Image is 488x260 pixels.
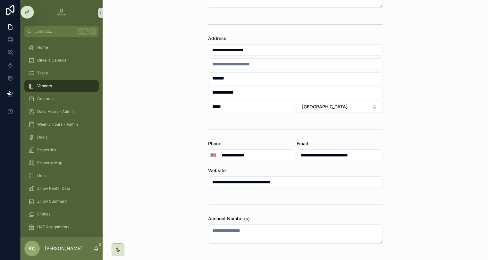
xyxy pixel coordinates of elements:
[37,58,68,63] span: Olivella Calendar
[208,141,221,146] span: Phone
[210,152,216,158] span: 🇺🇸
[37,135,47,140] span: Deals
[24,144,99,156] a: Properties
[37,186,70,191] span: Zillow Rental Data
[37,45,48,50] span: Home
[302,104,348,110] span: [GEOGRAPHIC_DATA]
[37,224,69,230] span: HAP Assignments
[56,8,67,18] img: App logo
[24,119,99,130] a: Weekly Hours - Admin
[37,83,52,88] span: Vendors
[37,160,62,165] span: Property Map
[24,67,99,79] a: Tasks
[208,36,226,41] span: Address
[45,245,82,252] p: [PERSON_NAME]
[37,212,50,217] span: Entities
[21,37,103,237] div: scrollable content
[208,149,218,161] button: Select Button
[24,221,99,233] a: HAP Assignments
[24,26,99,37] button: Jump to...CtrlK
[24,42,99,53] a: Home
[297,101,383,113] button: Select Button
[29,245,36,252] span: KC
[24,170,99,181] a: Units
[24,196,99,207] a: Zillow Summary
[24,55,99,66] a: Olivella Calendar
[24,157,99,169] a: Property Map
[208,168,226,173] span: Website
[24,208,99,220] a: Entities
[297,141,308,146] span: Email
[24,80,99,92] a: Vendors
[24,183,99,194] a: Zillow Rental Data
[90,29,96,34] span: K
[37,71,48,76] span: Tasks
[78,28,89,35] span: Ctrl
[208,216,250,221] span: Account Number(s)
[37,122,78,127] span: Weekly Hours - Admin
[34,29,75,34] span: Jump to...
[37,199,67,204] span: Zillow Summary
[37,173,46,178] span: Units
[24,93,99,105] a: Contacts
[24,106,99,117] a: Daily Hours - Admin
[37,109,74,114] span: Daily Hours - Admin
[24,131,99,143] a: Deals
[37,96,54,101] span: Contacts
[37,147,56,153] span: Properties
